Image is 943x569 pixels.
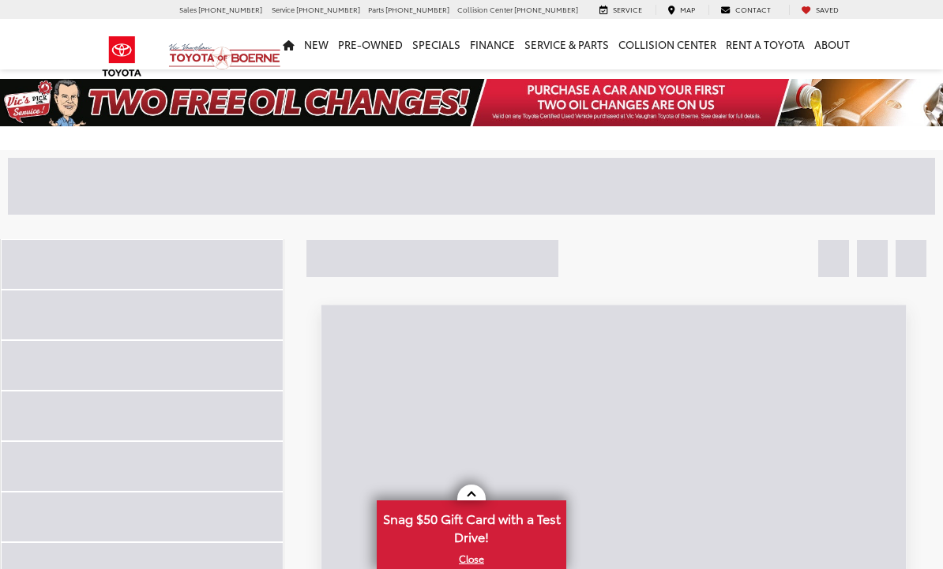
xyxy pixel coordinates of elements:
[168,43,281,70] img: Vic Vaughan Toyota of Boerne
[708,5,783,15] a: Contact
[613,4,642,14] span: Service
[272,4,295,14] span: Service
[588,5,654,15] a: Service
[810,19,855,69] a: About
[385,4,449,14] span: [PHONE_NUMBER]
[680,4,695,14] span: Map
[378,502,565,550] span: Snag $50 Gift Card with a Test Drive!
[465,19,520,69] a: Finance
[408,19,465,69] a: Specials
[721,19,810,69] a: Rent a Toyota
[296,4,360,14] span: [PHONE_NUMBER]
[179,4,197,14] span: Sales
[333,19,408,69] a: Pre-Owned
[514,4,578,14] span: [PHONE_NUMBER]
[614,19,721,69] a: Collision Center
[278,19,299,69] a: Home
[198,4,262,14] span: [PHONE_NUMBER]
[520,19,614,69] a: Service & Parts: Opens in a new tab
[789,5,851,15] a: My Saved Vehicles
[299,19,333,69] a: New
[92,31,152,82] img: Toyota
[816,4,839,14] span: Saved
[368,4,384,14] span: Parts
[735,4,771,14] span: Contact
[656,5,707,15] a: Map
[457,4,513,14] span: Collision Center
